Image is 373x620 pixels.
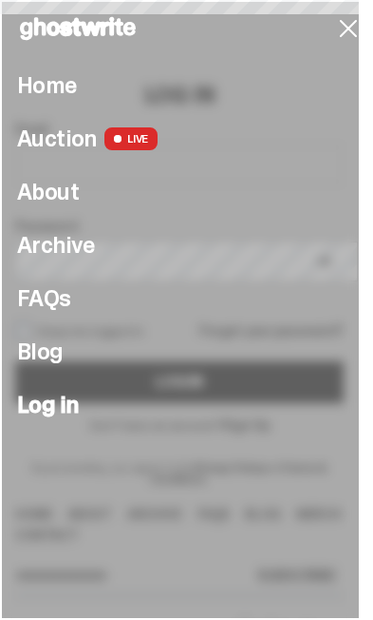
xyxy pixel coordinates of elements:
[17,127,158,150] a: Auction LIVE
[17,181,79,203] a: About
[104,127,159,150] span: LIVE
[17,287,71,310] a: FAQs
[17,74,77,97] a: Home
[17,340,64,363] a: Blog
[17,394,78,417] a: Log in
[17,127,97,150] span: Auction
[17,234,95,257] a: Archive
